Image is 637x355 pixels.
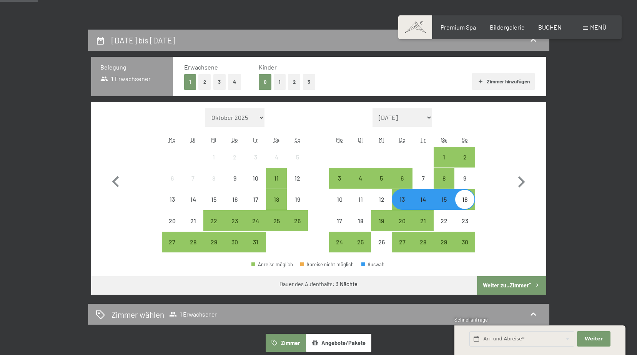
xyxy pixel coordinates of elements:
div: Tue Nov 18 2025 [350,210,371,231]
div: 30 [225,239,244,258]
button: Nächster Monat [510,108,532,253]
div: Sun Oct 05 2025 [287,147,308,168]
div: 23 [455,218,474,237]
div: Tue Oct 14 2025 [183,189,203,210]
div: Anreise nicht möglich [371,189,392,210]
div: Thu Oct 16 2025 [225,189,245,210]
div: Sun Nov 23 2025 [454,210,475,231]
div: 29 [434,239,454,258]
div: Anreise nicht möglich [162,189,183,210]
div: 24 [246,218,265,237]
div: 10 [246,175,265,194]
div: Sun Oct 26 2025 [287,210,308,231]
div: Anreise nicht möglich [454,210,475,231]
div: Mon Oct 13 2025 [162,189,183,210]
div: Thu Oct 09 2025 [225,168,245,189]
div: Mon Oct 06 2025 [162,168,183,189]
div: Mon Oct 20 2025 [162,210,183,231]
div: Thu Nov 27 2025 [392,232,412,252]
button: 4 [228,74,241,90]
div: 22 [434,218,454,237]
a: Premium Spa [441,23,476,31]
span: Erwachsene [184,63,218,71]
div: Anreise möglich [245,232,266,252]
div: 9 [455,175,474,194]
h2: Zimmer wählen [111,309,164,320]
div: 31 [246,239,265,258]
div: 24 [330,239,349,258]
div: Anreise möglich [329,168,350,189]
abbr: Montag [336,136,343,143]
div: Sun Nov 02 2025 [454,147,475,168]
div: Mon Nov 24 2025 [329,232,350,252]
div: 23 [225,218,244,237]
div: Anreise möglich [371,210,392,231]
div: Abreise nicht möglich [300,262,354,267]
abbr: Samstag [274,136,279,143]
abbr: Donnerstag [399,136,406,143]
div: Anreise möglich [245,210,266,231]
div: Anreise nicht möglich [287,168,308,189]
div: Sun Nov 30 2025 [454,232,475,252]
div: Mon Nov 17 2025 [329,210,350,231]
div: Thu Oct 30 2025 [225,232,245,252]
div: Anreise nicht möglich [225,147,245,168]
button: Angebote/Pakete [306,334,371,352]
div: Anreise nicht möglich [245,147,266,168]
div: Wed Nov 19 2025 [371,210,392,231]
abbr: Donnerstag [231,136,238,143]
div: 27 [163,239,182,258]
div: 8 [434,175,454,194]
div: 26 [372,239,391,258]
div: Anreise nicht möglich [183,189,203,210]
div: Anreise nicht möglich [183,168,203,189]
abbr: Sonntag [294,136,301,143]
div: Sat Nov 15 2025 [434,189,454,210]
div: Anreise nicht möglich [183,210,203,231]
div: Thu Nov 13 2025 [392,189,412,210]
div: Tue Nov 04 2025 [350,168,371,189]
button: 2 [198,74,211,90]
div: Fri Oct 24 2025 [245,210,266,231]
a: BUCHEN [538,23,562,31]
div: Thu Nov 06 2025 [392,168,412,189]
div: Anreise möglich [392,168,412,189]
abbr: Freitag [253,136,258,143]
div: Sat Oct 04 2025 [266,147,287,168]
div: Anreise möglich [454,147,475,168]
div: Anreise nicht möglich [225,189,245,210]
div: Wed Oct 22 2025 [203,210,224,231]
div: 6 [163,175,182,194]
div: Anreise möglich [225,232,245,252]
div: Anreise möglich [266,189,287,210]
div: Anreise nicht möglich [287,189,308,210]
div: Anreise möglich [412,232,433,252]
div: Anreise möglich [454,232,475,252]
abbr: Mittwoch [379,136,384,143]
div: 15 [434,196,454,216]
div: 4 [267,154,286,173]
div: 28 [413,239,432,258]
span: Bildergalerie [490,23,525,31]
button: Weiter zu „Zimmer“ [477,276,546,295]
div: Anreise möglich [350,168,371,189]
div: Anreise nicht möglich [371,232,392,252]
div: Anreise nicht möglich [203,189,224,210]
div: Sat Oct 11 2025 [266,168,287,189]
div: 20 [163,218,182,237]
span: Weiter [585,335,603,342]
div: 16 [225,196,244,216]
div: Sun Nov 16 2025 [454,189,475,210]
button: Zimmer hinzufügen [472,73,535,90]
div: Fri Nov 07 2025 [412,168,433,189]
div: Anreise möglich [434,147,454,168]
abbr: Dienstag [191,136,196,143]
div: Sat Nov 01 2025 [434,147,454,168]
div: 11 [351,196,370,216]
abbr: Samstag [441,136,447,143]
div: Anreise möglich [266,168,287,189]
div: Thu Oct 02 2025 [225,147,245,168]
div: 8 [204,175,223,194]
div: Anreise möglich [251,262,293,267]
